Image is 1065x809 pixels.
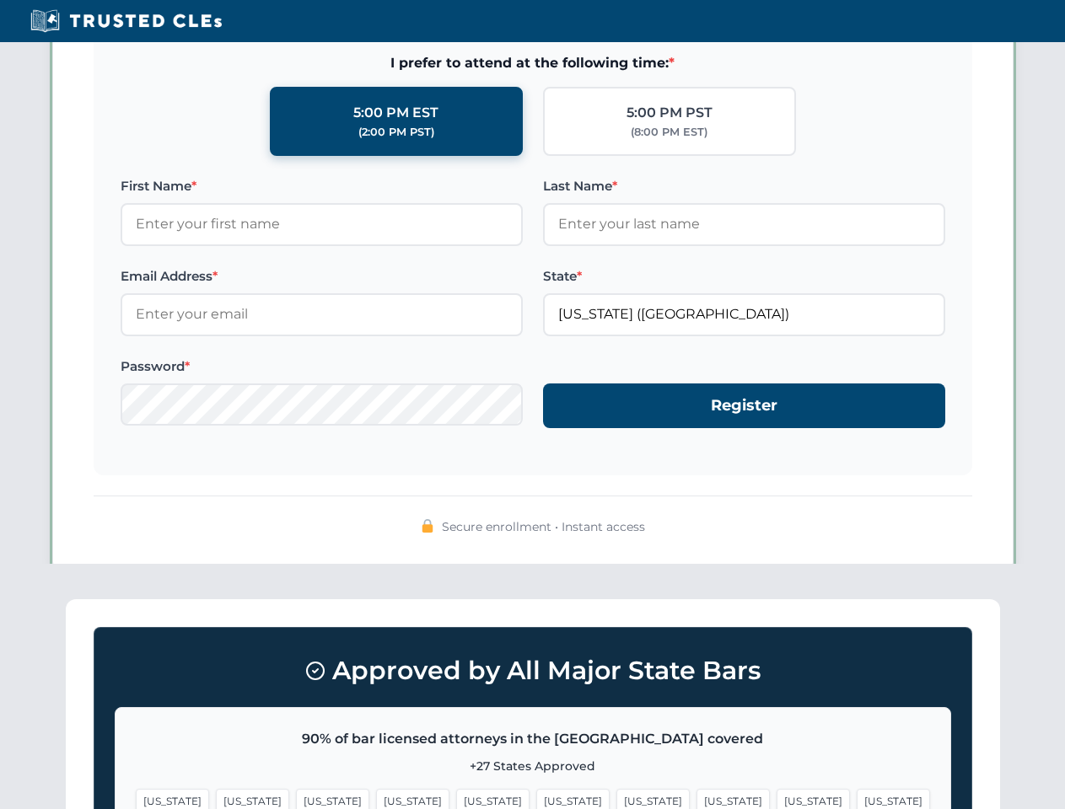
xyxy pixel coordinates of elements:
[115,648,951,694] h3: Approved by All Major State Bars
[543,293,945,335] input: Florida (FL)
[136,728,930,750] p: 90% of bar licensed attorneys in the [GEOGRAPHIC_DATA] covered
[543,203,945,245] input: Enter your last name
[121,356,523,377] label: Password
[136,757,930,775] p: +27 States Approved
[543,383,945,428] button: Register
[442,517,645,536] span: Secure enrollment • Instant access
[353,102,438,124] div: 5:00 PM EST
[121,52,945,74] span: I prefer to attend at the following time:
[121,266,523,287] label: Email Address
[631,124,707,141] div: (8:00 PM EST)
[121,176,523,196] label: First Name
[121,293,523,335] input: Enter your email
[421,519,434,533] img: 🔒
[543,266,945,287] label: State
[25,8,227,34] img: Trusted CLEs
[627,102,713,124] div: 5:00 PM PST
[121,203,523,245] input: Enter your first name
[358,124,434,141] div: (2:00 PM PST)
[543,176,945,196] label: Last Name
